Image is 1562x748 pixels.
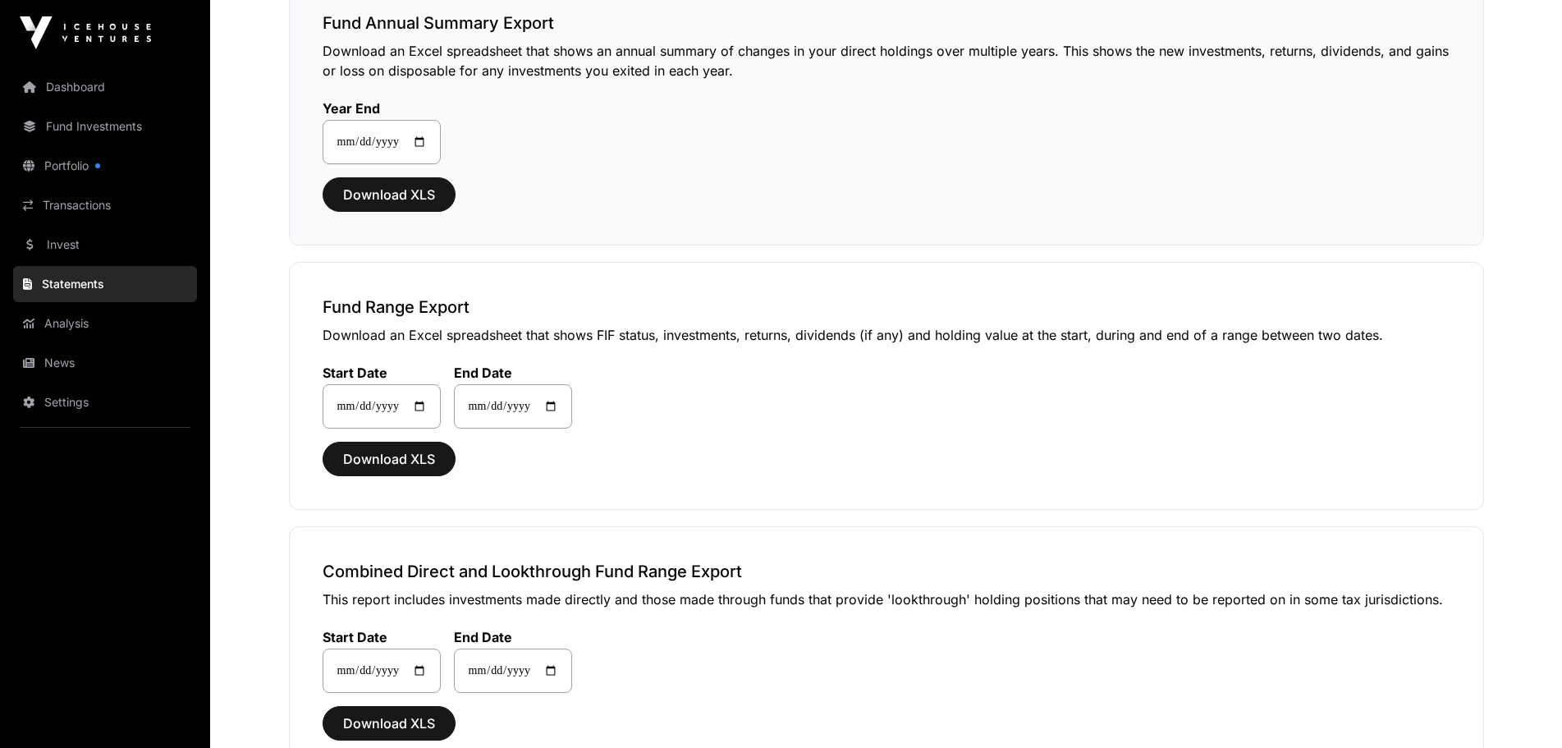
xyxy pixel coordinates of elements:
p: This report includes investments made directly and those made through funds that provide 'lookthr... [323,590,1450,609]
button: Download XLS [323,706,456,741]
label: End Date [454,365,572,381]
h3: Fund Range Export [323,296,1450,319]
p: Download an Excel spreadsheet that shows an annual summary of changes in your direct holdings ove... [323,41,1450,80]
span: Download XLS [343,185,435,204]
a: Analysis [13,305,197,342]
iframe: Chat Widget [1480,669,1562,748]
span: Download XLS [343,714,435,733]
button: Download XLS [323,442,456,476]
label: End Date [454,629,572,645]
h3: Fund Annual Summary Export [323,11,1450,34]
a: Fund Investments [13,108,197,145]
a: Settings [13,384,197,420]
a: Dashboard [13,69,197,105]
a: Portfolio [13,148,197,184]
img: Icehouse Ventures Logo [20,16,151,49]
button: Download XLS [323,177,456,212]
label: Start Date [323,629,441,645]
span: Download XLS [343,449,435,469]
h3: Combined Direct and Lookthrough Fund Range Export [323,560,1450,583]
a: Statements [13,266,197,302]
a: News [13,345,197,381]
label: Year End [323,100,441,117]
a: Transactions [13,187,197,223]
p: Download an Excel spreadsheet that shows FIF status, investments, returns, dividends (if any) and... [323,325,1450,345]
a: Invest [13,227,197,263]
label: Start Date [323,365,441,381]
